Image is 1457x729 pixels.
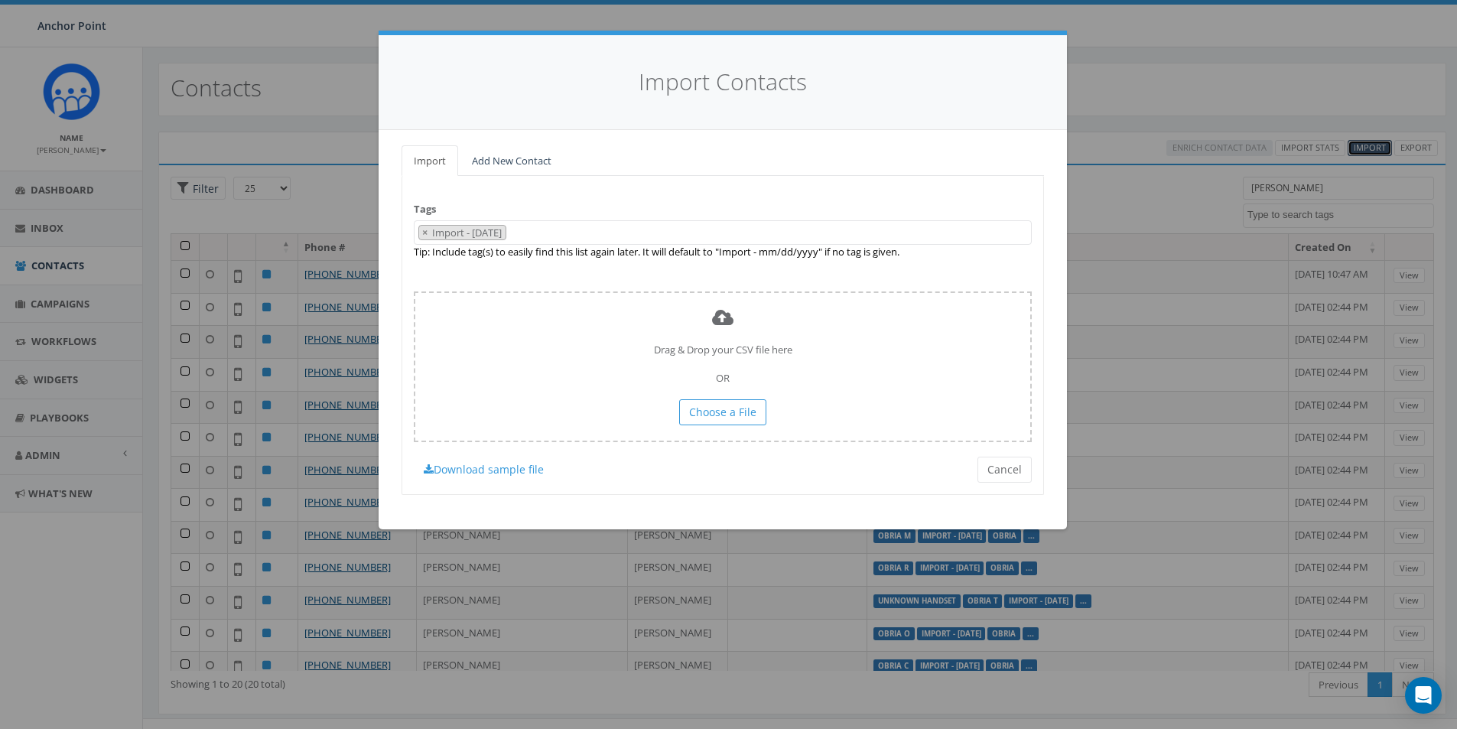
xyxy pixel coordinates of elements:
[422,226,428,239] span: ×
[460,145,564,177] a: Add New Contact
[419,226,431,240] button: Remove item
[689,405,756,419] span: Choose a File
[510,226,518,240] textarea: Search
[977,457,1032,483] button: Cancel
[418,225,506,241] li: Import - 09/18/2025
[1405,677,1442,714] div: Open Intercom Messenger
[414,457,554,483] a: Download sample file
[716,371,730,385] span: OR
[431,226,506,239] span: Import - [DATE]
[414,291,1032,442] div: Drag & Drop your CSV file here
[414,245,899,259] label: Tip: Include tag(s) to easily find this list again later. It will default to "Import - mm/dd/yyyy...
[402,66,1044,99] h4: Import Contacts
[402,145,458,177] a: Import
[414,202,436,216] label: Tags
